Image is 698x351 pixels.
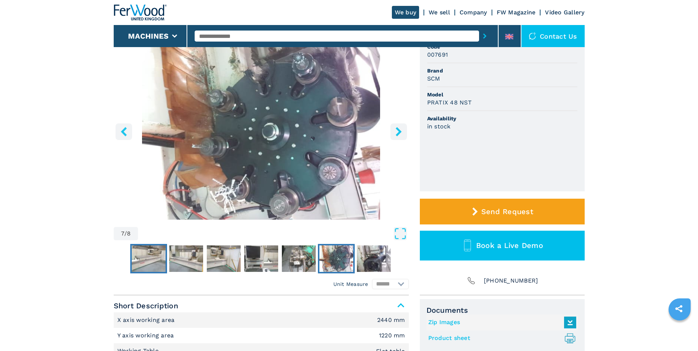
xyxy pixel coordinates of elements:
[116,123,132,140] button: left-button
[318,244,355,273] button: Go to Slide 7
[426,306,578,315] span: Documents
[140,227,407,240] button: Open Fullscreen
[169,245,203,272] img: 01e82d4171a18f7d2abacc75fa88ec58
[670,299,688,318] a: sharethis
[427,122,451,131] h3: in stock
[121,231,124,237] span: 7
[132,245,166,272] img: 2e34da69f2f675d7212f8cfeb0816973
[357,245,391,272] img: 2b9eb488da51169ce90d000baba71213
[667,318,692,345] iframe: Chat
[460,9,487,16] a: Company
[521,25,585,47] div: Contact us
[244,245,278,272] img: 5f0d4f72e2ad1310a58fcfedcfd62f7e
[207,245,241,272] img: 228329d00fe1b1f08227ddc7a34e0c18
[427,67,577,74] span: Brand
[377,317,405,323] em: 2440 mm
[484,276,538,286] span: [PHONE_NUMBER]
[427,91,577,98] span: Model
[427,74,440,83] h3: SCM
[390,123,407,140] button: right-button
[333,280,368,288] em: Unit Measure
[429,9,450,16] a: We sell
[392,6,419,19] a: We buy
[427,50,448,59] h3: 007691
[379,333,405,338] em: 1220 mm
[529,32,536,40] img: Contact us
[127,231,131,237] span: 8
[114,41,409,220] div: Go to Slide 7
[282,245,316,272] img: e2daeda2a1cab50cc45c4102890a60e4
[114,244,409,273] nav: Thumbnail Navigation
[117,331,176,340] p: Y axis working area
[114,41,409,220] img: CNC Machine Centres With Flat Table SCM PRATIX 48 NST
[130,244,167,273] button: Go to Slide 2
[205,244,242,273] button: Go to Slide 4
[428,332,573,344] a: Product sheet
[114,299,409,312] span: Short Description
[420,199,585,224] button: Send Request
[280,244,317,273] button: Go to Slide 6
[481,207,533,216] span: Send Request
[420,231,585,260] button: Book a Live Demo
[168,244,205,273] button: Go to Slide 3
[117,316,177,324] p: X axis working area
[476,241,543,250] span: Book a Live Demo
[427,98,472,107] h3: PRATIX 48 NST
[128,32,169,40] button: Machines
[479,28,490,45] button: submit-button
[243,244,280,273] button: Go to Slide 5
[355,244,392,273] button: Go to Slide 8
[497,9,536,16] a: FW Magazine
[114,4,167,21] img: Ferwood
[466,276,476,286] img: Phone
[124,231,127,237] span: /
[427,115,577,122] span: Availability
[428,316,573,329] a: Zip Images
[545,9,584,16] a: Video Gallery
[319,245,353,272] img: 0f3d648015ff0d8ee1ce008eaac00cff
